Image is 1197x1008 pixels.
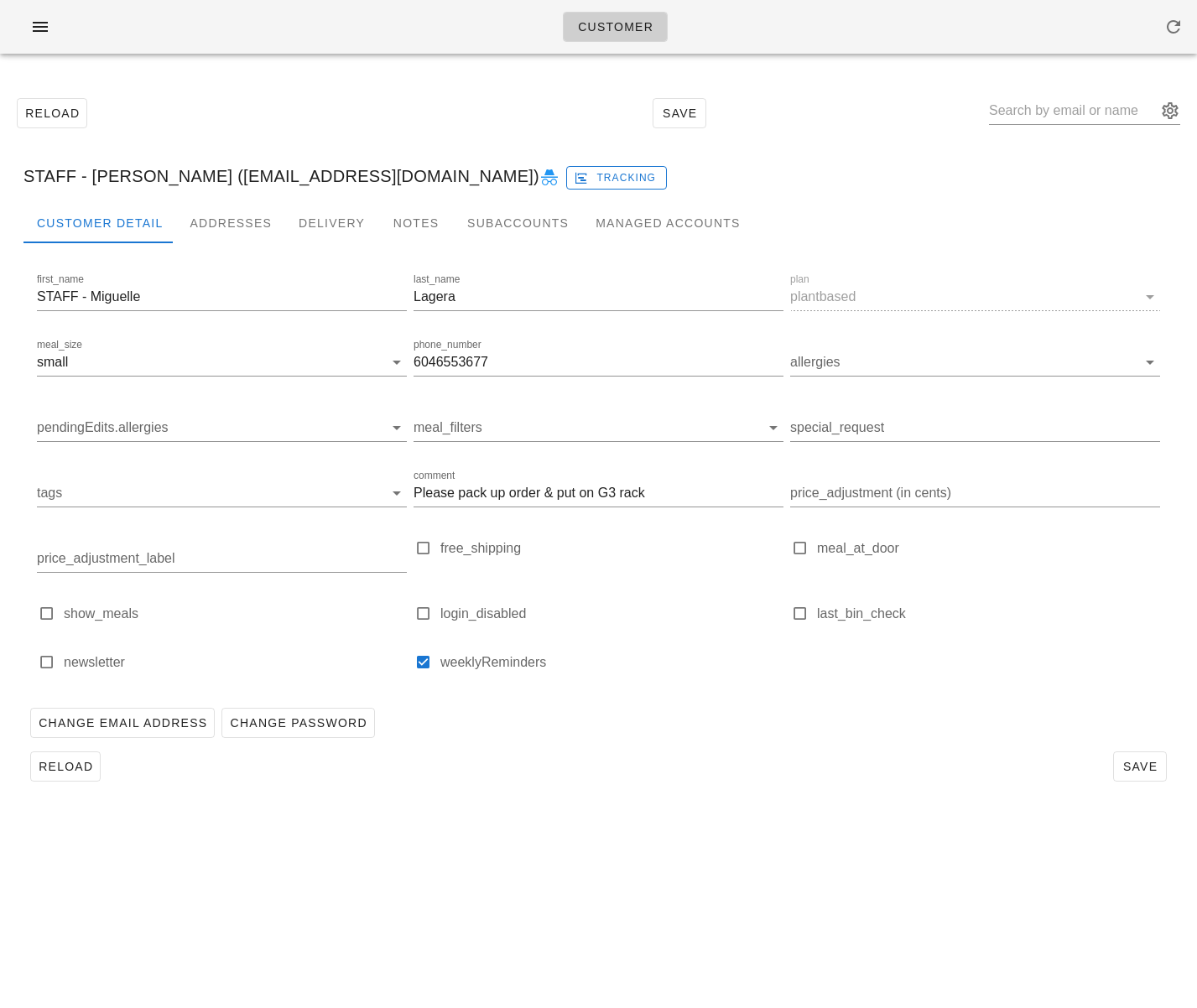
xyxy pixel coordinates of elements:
label: comment [414,470,455,482]
label: last_bin_check [817,605,1160,622]
div: planplantbased [790,283,1160,310]
label: free_shipping [440,540,783,557]
span: Change Email Address [38,716,207,730]
label: meal_size [37,339,82,351]
div: tags [37,480,407,507]
div: meal_sizesmall [37,349,407,376]
label: newsletter [64,654,407,671]
div: allergies [790,349,1160,376]
span: Change Password [229,716,367,730]
div: Customer Detail [23,203,176,243]
span: Save [1121,760,1159,773]
label: meal_at_door [817,540,1160,557]
div: Addresses [176,203,285,243]
button: Tracking [566,166,668,190]
input: Search by email or name [989,97,1157,124]
a: Customer [563,12,668,42]
button: Reload [30,751,101,782]
label: weeklyReminders [440,654,783,671]
span: Tracking [577,170,656,185]
span: Reload [24,107,80,120]
div: pendingEdits.allergies [37,414,407,441]
button: Reload [17,98,87,128]
label: first_name [37,273,84,286]
label: show_meals [64,605,407,622]
div: Managed Accounts [582,203,753,243]
a: Tracking [566,163,668,190]
label: login_disabled [440,605,783,622]
span: Customer [577,20,653,34]
div: Subaccounts [454,203,582,243]
span: Reload [38,760,93,773]
button: Change Email Address [30,708,215,738]
button: Change Password [221,708,374,738]
div: meal_filters [414,414,783,441]
button: Save [653,98,706,128]
button: Save [1113,751,1167,782]
div: Delivery [285,203,378,243]
label: phone_number [414,339,481,351]
div: Notes [378,203,454,243]
button: appended action [1160,101,1180,121]
div: small [37,355,68,370]
span: Save [660,107,699,120]
div: STAFF - [PERSON_NAME] ([EMAIL_ADDRESS][DOMAIN_NAME]) [10,149,1187,203]
label: plan [790,273,809,286]
label: last_name [414,273,460,286]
